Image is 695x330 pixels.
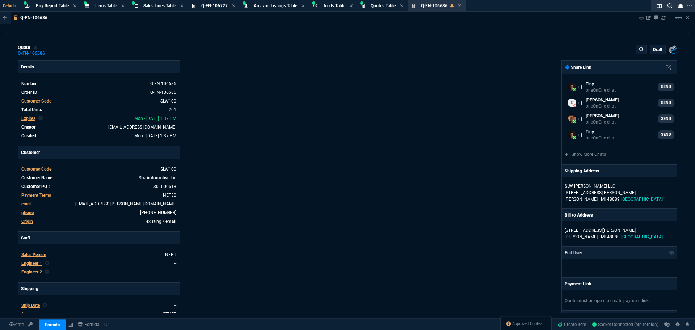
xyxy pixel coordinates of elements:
[565,227,674,234] p: [STREET_ADDRESS][PERSON_NAME]
[21,175,52,180] span: Customer Name
[21,167,51,172] span: Customer Code
[21,125,35,130] span: Creator
[146,219,176,224] span: existing / email
[21,252,46,257] span: Sales Person
[18,53,45,54] a: Q-FN-106686
[302,3,305,9] nx-icon: Close Tab
[201,3,228,8] span: Q-FN-106727
[21,201,31,206] span: email
[621,234,663,239] span: [GEOGRAPHIC_DATA]
[687,2,692,9] nx-icon: Open New Tab
[160,99,176,104] a: SLW100
[21,116,35,121] span: Expires
[621,197,663,202] span: [GEOGRAPHIC_DATA]
[565,234,599,239] span: [PERSON_NAME] ,
[586,81,616,87] p: Tiny
[140,210,176,215] a: 918-775-9151
[163,193,176,198] a: NET30
[566,266,568,271] span: --
[21,251,177,258] tr: undefined
[21,90,37,95] span: Order ID
[21,312,33,317] span: Agent
[400,3,403,9] nx-icon: Close Tab
[586,103,619,109] p: oneOnOne chat
[21,310,177,318] tr: undefined
[254,3,297,8] span: Amazon Listings Table
[21,81,37,86] span: Number
[38,115,43,122] nx-icon: Clear selected rep
[18,61,180,73] p: Details
[654,1,665,10] nx-icon: Split Panels
[18,283,180,295] p: Shipping
[232,3,235,9] nx-icon: Close Tab
[20,15,47,21] p: Q-FN-106686
[21,106,177,113] tr: undefined
[33,45,38,50] div: Add to Watchlist
[658,130,674,139] a: SEND
[674,13,683,22] mat-icon: Example home icon
[586,113,619,119] p: [PERSON_NAME]
[150,90,176,95] a: See Marketplace Order
[108,125,176,130] span: tiny@fornida.com
[150,81,176,86] span: See Marketplace Order
[350,3,353,9] nx-icon: Close Tab
[21,192,177,199] tr: undefined
[21,115,177,122] tr: undefined
[165,252,176,257] a: NEPT
[174,270,176,275] a: --
[21,260,177,267] tr: undefined
[601,234,606,239] span: MI
[565,197,599,202] span: [PERSON_NAME] ,
[565,128,674,142] a: ryan.neptune@fornida.com,spatrick@SonicWall.com
[174,261,176,266] a: --
[586,97,619,103] p: [PERSON_NAME]
[565,189,674,196] p: [STREET_ADDRESS][PERSON_NAME]
[512,321,543,327] span: Approved Quotes
[565,80,674,94] a: ryan.neptune@fornida.com,seti.shadab@fornida.com
[658,99,674,107] a: SEND
[21,219,33,224] a: Origin
[21,89,177,96] tr: See Marketplace Order
[565,96,674,110] a: ctaylor@SonicWall.com,ryan.neptune@fornida.com
[3,4,19,8] span: Default
[570,266,572,271] span: --
[421,3,447,8] span: Q-FN-106686
[565,112,674,126] a: mohammed.wafek@fornida.com,ryan.neptune@fornida.com
[586,129,616,135] p: Tiny
[18,45,38,50] div: quote
[586,87,616,93] p: oneOnOne chat
[565,250,582,256] p: End User
[665,1,675,10] nx-icon: Search
[21,99,51,104] span: Customer Code
[21,183,177,190] tr: undefined
[458,3,461,9] nx-icon: Close Tab
[21,200,177,208] tr: ap.warren@slpt.com
[36,3,69,8] span: Buy Report Table
[601,197,606,202] span: MI
[21,124,177,131] tr: undefined
[21,303,40,308] span: Ship Date
[324,3,345,8] span: feeds Table
[45,260,49,267] nx-icon: Clear selected rep
[21,174,177,181] tr: undefined
[565,64,591,71] p: Share Link
[653,47,662,53] p: draft
[21,210,34,215] span: phone
[21,132,177,139] tr: undefined
[21,193,51,198] span: Payment Terms
[21,261,42,266] span: Engineer 1
[21,218,177,225] tr: undefined
[21,97,177,105] tr: undefined
[607,197,620,202] span: 48089
[26,321,35,328] a: API TOKEN
[134,133,176,138] span: 2025-08-18T13:37:55.271Z
[18,146,180,159] p: Customer
[586,135,616,141] p: oneOnOne chat
[18,232,180,244] p: Staff
[163,312,176,317] a: OTHER
[371,3,396,8] span: Quotes Table
[565,168,599,174] p: Shipping Address
[73,3,76,9] nx-icon: Close Tab
[21,80,177,87] tr: See Marketplace Order
[76,321,111,328] a: msbcCompanyName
